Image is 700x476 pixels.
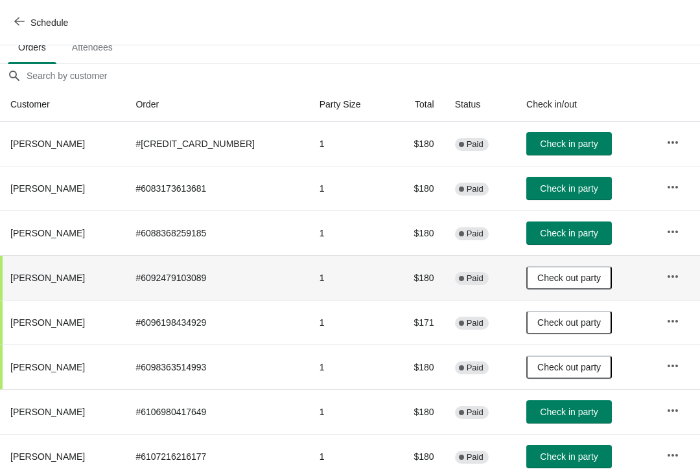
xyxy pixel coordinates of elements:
th: Party Size [309,87,391,122]
span: Check in party [540,407,598,417]
button: Check in party [526,132,612,155]
span: Paid [467,407,484,418]
button: Check out party [526,356,612,379]
td: 1 [309,166,391,210]
td: 1 [309,210,391,255]
span: Schedule [30,17,68,28]
button: Check out party [526,266,612,289]
td: $180 [391,210,445,255]
td: # 6106980417649 [125,389,309,434]
td: # [CREDIT_CARD_NUMBER] [125,122,309,166]
button: Check in party [526,400,612,424]
span: Paid [467,452,484,462]
span: Orders [8,36,56,59]
span: Paid [467,139,484,150]
span: Attendees [62,36,123,59]
span: [PERSON_NAME] [10,407,85,417]
td: 1 [309,122,391,166]
span: [PERSON_NAME] [10,228,85,238]
input: Search by customer [26,64,700,87]
button: Check in party [526,221,612,245]
td: # 6098363514993 [125,345,309,389]
span: Paid [467,273,484,284]
span: Check in party [540,139,598,149]
span: [PERSON_NAME] [10,317,85,328]
span: Check out party [537,362,601,372]
span: Check out party [537,273,601,283]
span: [PERSON_NAME] [10,362,85,372]
span: [PERSON_NAME] [10,139,85,149]
span: [PERSON_NAME] [10,451,85,462]
span: Check in party [540,451,598,462]
span: Paid [467,184,484,194]
td: 1 [309,345,391,389]
button: Check in party [526,445,612,468]
span: [PERSON_NAME] [10,183,85,194]
span: Paid [467,229,484,239]
td: $180 [391,122,445,166]
span: Check out party [537,317,601,328]
span: Check in party [540,183,598,194]
td: $180 [391,389,445,434]
span: Paid [467,363,484,373]
td: $171 [391,300,445,345]
button: Schedule [6,11,78,34]
td: 1 [309,300,391,345]
th: Check in/out [516,87,656,122]
button: Check in party [526,177,612,200]
td: 1 [309,255,391,300]
span: Paid [467,318,484,328]
span: Check in party [540,228,598,238]
td: $180 [391,255,445,300]
button: Check out party [526,311,612,334]
td: $180 [391,166,445,210]
td: # 6092479103089 [125,255,309,300]
th: Total [391,87,445,122]
td: # 6088368259185 [125,210,309,255]
span: [PERSON_NAME] [10,273,85,283]
td: 1 [309,389,391,434]
td: # 6096198434929 [125,300,309,345]
th: Order [125,87,309,122]
th: Status [445,87,516,122]
td: # 6083173613681 [125,166,309,210]
td: $180 [391,345,445,389]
